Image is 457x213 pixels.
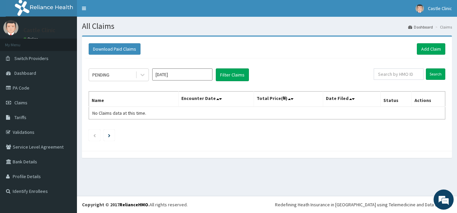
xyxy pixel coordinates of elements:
[23,37,39,41] a: Online
[14,114,26,120] span: Tariffs
[426,68,445,80] input: Search
[179,92,254,107] th: Encounter Date
[417,43,445,55] a: Add Claim
[416,4,424,13] img: User Image
[108,132,110,138] a: Next page
[82,22,452,31] h1: All Claims
[275,201,452,208] div: Redefining Heath Insurance in [GEOGRAPHIC_DATA] using Telemedicine and Data Science!
[374,68,424,80] input: Search by HMO ID
[93,132,96,138] a: Previous page
[92,110,146,116] span: No Claims data at this time.
[14,100,27,106] span: Claims
[408,24,433,30] a: Dashboard
[254,92,323,107] th: Total Price(₦)
[23,27,56,33] p: Castle Clinic
[14,55,49,61] span: Switch Providers
[152,68,212,81] input: Select Month and Year
[434,24,452,30] li: Claims
[428,5,452,11] span: Castle Clinic
[14,70,36,76] span: Dashboard
[216,68,249,81] button: Filter Claims
[3,20,18,35] img: User Image
[381,92,412,107] th: Status
[323,92,381,107] th: Date Filed
[82,202,150,208] strong: Copyright © 2017 .
[89,43,141,55] button: Download Paid Claims
[412,92,445,107] th: Actions
[89,92,179,107] th: Name
[92,71,109,78] div: PENDING
[77,196,457,213] footer: All rights reserved.
[119,202,148,208] a: RelianceHMO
